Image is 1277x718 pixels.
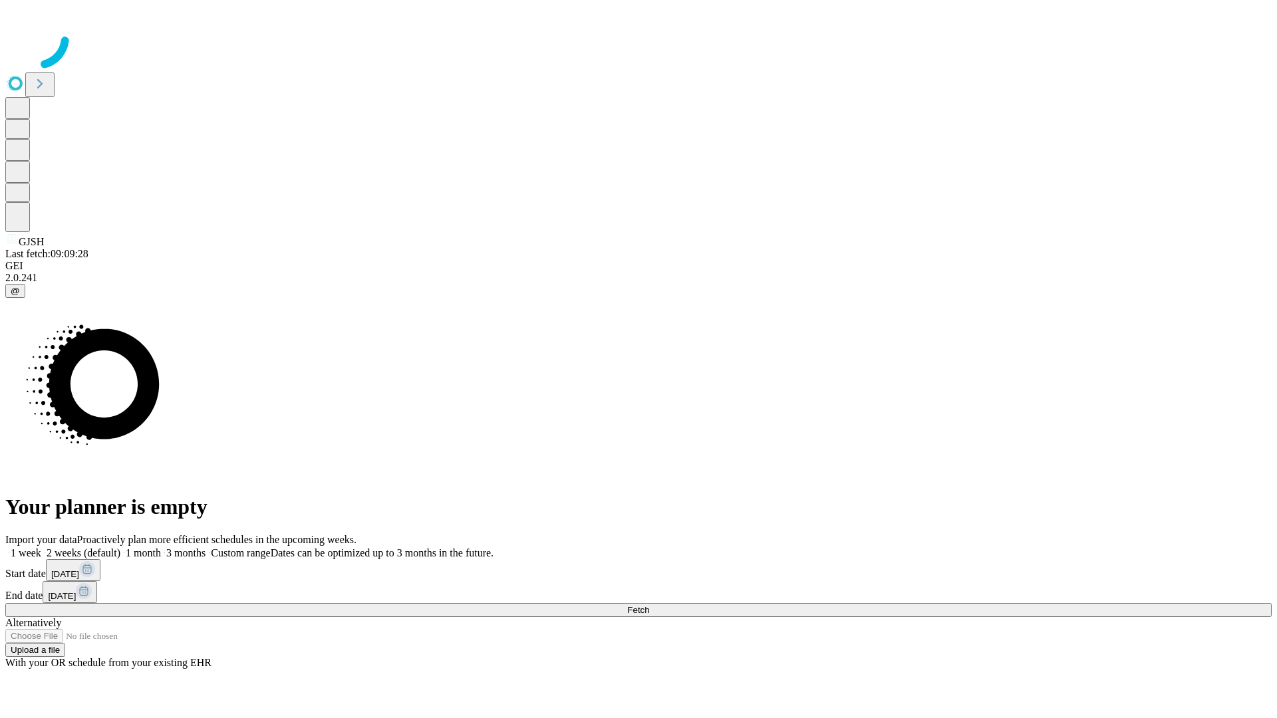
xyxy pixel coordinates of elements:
[271,547,494,558] span: Dates can be optimized up to 3 months in the future.
[77,534,356,545] span: Proactively plan more efficient schedules in the upcoming weeks.
[48,591,76,601] span: [DATE]
[5,260,1272,272] div: GEI
[5,248,88,259] span: Last fetch: 09:09:28
[5,272,1272,284] div: 2.0.241
[5,581,1272,603] div: End date
[211,547,270,558] span: Custom range
[51,569,79,579] span: [DATE]
[5,603,1272,617] button: Fetch
[43,581,97,603] button: [DATE]
[5,657,212,668] span: With your OR schedule from your existing EHR
[627,605,649,615] span: Fetch
[11,286,20,296] span: @
[47,547,120,558] span: 2 weeks (default)
[5,534,77,545] span: Import your data
[11,547,41,558] span: 1 week
[19,236,44,247] span: GJSH
[5,617,61,628] span: Alternatively
[5,284,25,298] button: @
[166,547,206,558] span: 3 months
[5,495,1272,519] h1: Your planner is empty
[126,547,161,558] span: 1 month
[5,559,1272,581] div: Start date
[46,559,100,581] button: [DATE]
[5,643,65,657] button: Upload a file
